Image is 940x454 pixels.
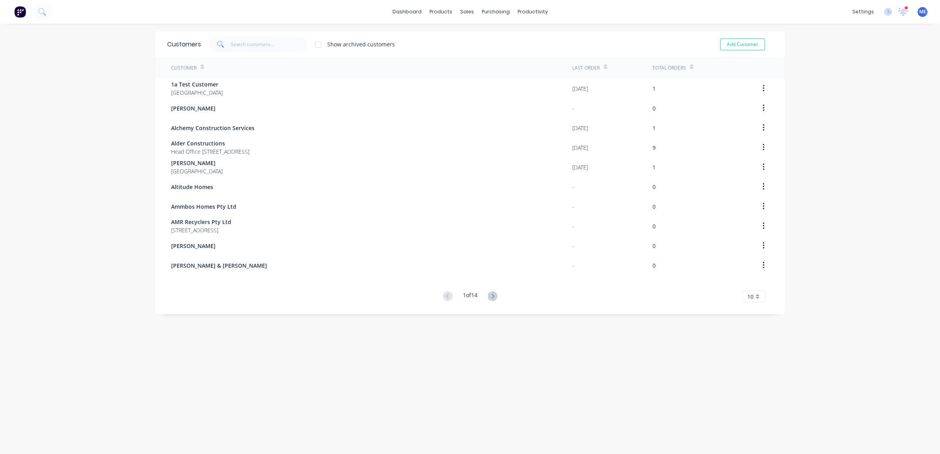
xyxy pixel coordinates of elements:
input: Search customers... [231,37,308,52]
div: 0 [652,242,656,250]
span: Alder Constructions [171,139,249,147]
div: settings [848,6,878,18]
div: 9 [652,143,656,152]
div: Total Orders [652,64,686,72]
div: products [426,6,456,18]
div: Customers [167,40,201,49]
div: productivity [514,6,552,18]
span: 10 [747,292,754,301]
img: Factory [14,6,26,18]
div: 0 [652,183,656,191]
div: - [572,222,574,230]
div: - [572,104,574,112]
span: Head Office [STREET_ADDRESS] [171,147,249,156]
span: [PERSON_NAME] [171,159,223,167]
div: Show archived customers [327,40,395,48]
div: 0 [652,202,656,211]
div: - [572,261,574,270]
div: [DATE] [572,124,588,132]
div: [DATE] [572,85,588,93]
div: 1 of 14 [463,291,477,302]
button: Add Customer [720,39,765,50]
span: 1a Test Customer [171,80,223,88]
div: Customer [171,64,197,72]
span: [GEOGRAPHIC_DATA] [171,167,223,175]
div: 1 [652,124,656,132]
div: 1 [652,85,656,93]
span: ME [919,8,926,15]
div: [DATE] [572,163,588,171]
span: Ammbos Homes Pty Ltd [171,202,236,211]
div: 0 [652,104,656,112]
span: [STREET_ADDRESS] [171,226,231,234]
div: 0 [652,222,656,230]
span: [PERSON_NAME] [171,104,216,112]
div: - [572,202,574,211]
div: - [572,183,574,191]
span: Altitude Homes [171,183,213,191]
span: [GEOGRAPHIC_DATA] [171,88,223,97]
div: sales [456,6,478,18]
span: AMR Recyclers Pty Ltd [171,218,231,226]
span: Alchemy Construction Services [171,124,254,132]
div: 1 [652,163,656,171]
span: [PERSON_NAME] & [PERSON_NAME] [171,261,267,270]
div: - [572,242,574,250]
div: [DATE] [572,143,588,152]
div: Last Order [572,64,600,72]
div: 0 [652,261,656,270]
div: purchasing [478,6,514,18]
span: [PERSON_NAME] [171,242,216,250]
a: dashboard [389,6,426,18]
